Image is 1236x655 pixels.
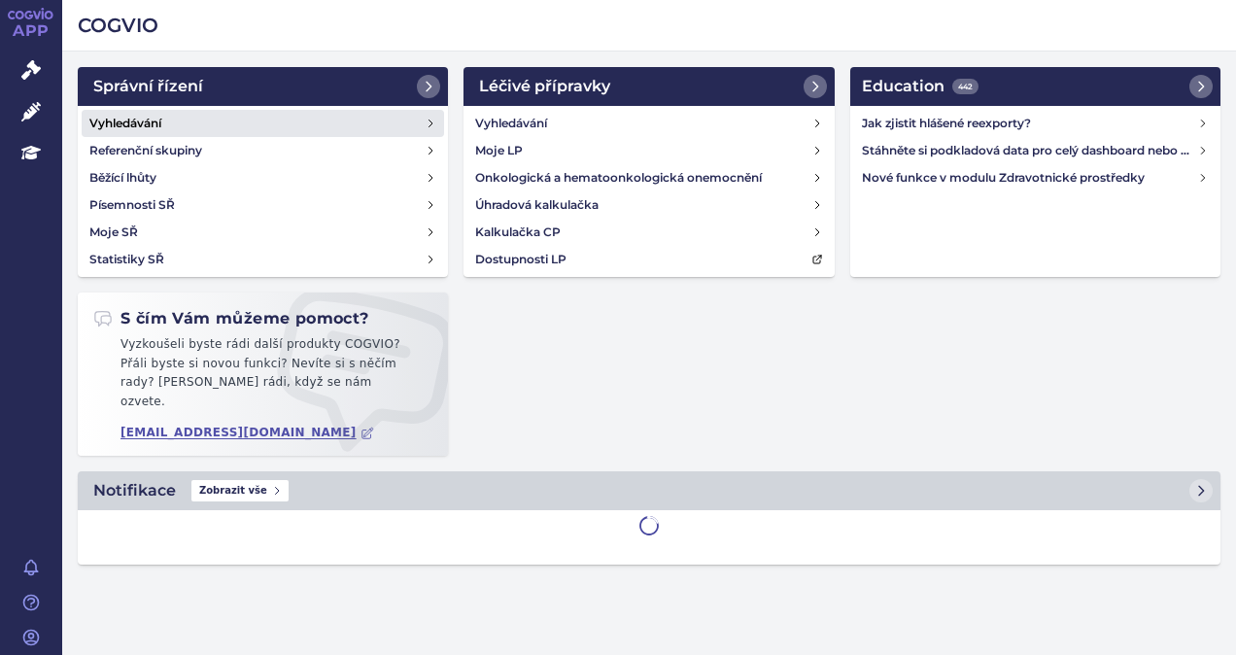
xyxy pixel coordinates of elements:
h2: S čím Vám můžeme pomoct? [93,308,369,329]
a: Vyhledávání [82,110,444,137]
p: Vyzkoušeli byste rádi další produkty COGVIO? Přáli byste si novou funkci? Nevíte si s něčím rady?... [93,335,432,419]
a: Dostupnosti LP [467,246,830,273]
a: Stáhněte si podkladová data pro celý dashboard nebo obrázek grafu v COGVIO App modulu Analytics [854,137,1217,164]
h4: Písemnosti SŘ [89,195,175,215]
a: Kalkulačka CP [467,219,830,246]
h4: Úhradová kalkulačka [475,195,599,215]
h4: Nové funkce v modulu Zdravotnické prostředky [862,168,1198,188]
a: Písemnosti SŘ [82,191,444,219]
span: Zobrazit vše [191,480,289,501]
h2: Notifikace [93,479,176,502]
a: Běžící lhůty [82,164,444,191]
a: Moje SŘ [82,219,444,246]
h2: Léčivé přípravky [479,75,610,98]
span: 442 [952,79,978,94]
h4: Běžící lhůty [89,168,156,188]
h4: Jak zjistit hlášené reexporty? [862,114,1198,133]
h4: Moje LP [475,141,523,160]
h4: Onkologická a hematoonkologická onemocnění [475,168,762,188]
a: Jak zjistit hlášené reexporty? [854,110,1217,137]
a: Úhradová kalkulačka [467,191,830,219]
a: Referenční skupiny [82,137,444,164]
a: Správní řízení [78,67,448,106]
h2: Správní řízení [93,75,203,98]
a: Statistiky SŘ [82,246,444,273]
h4: Statistiky SŘ [89,250,164,269]
a: NotifikaceZobrazit vše [78,471,1220,510]
a: Moje LP [467,137,830,164]
a: Onkologická a hematoonkologická onemocnění [467,164,830,191]
a: [EMAIL_ADDRESS][DOMAIN_NAME] [120,426,374,440]
a: Léčivé přípravky [463,67,834,106]
h2: Education [862,75,978,98]
h4: Kalkulačka CP [475,223,561,242]
a: Vyhledávání [467,110,830,137]
h4: Stáhněte si podkladová data pro celý dashboard nebo obrázek grafu v COGVIO App modulu Analytics [862,141,1198,160]
a: Education442 [850,67,1220,106]
h2: COGVIO [78,12,1220,39]
h4: Dostupnosti LP [475,250,566,269]
h4: Moje SŘ [89,223,138,242]
h4: Vyhledávání [475,114,547,133]
h4: Vyhledávání [89,114,161,133]
a: Nové funkce v modulu Zdravotnické prostředky [854,164,1217,191]
h4: Referenční skupiny [89,141,202,160]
